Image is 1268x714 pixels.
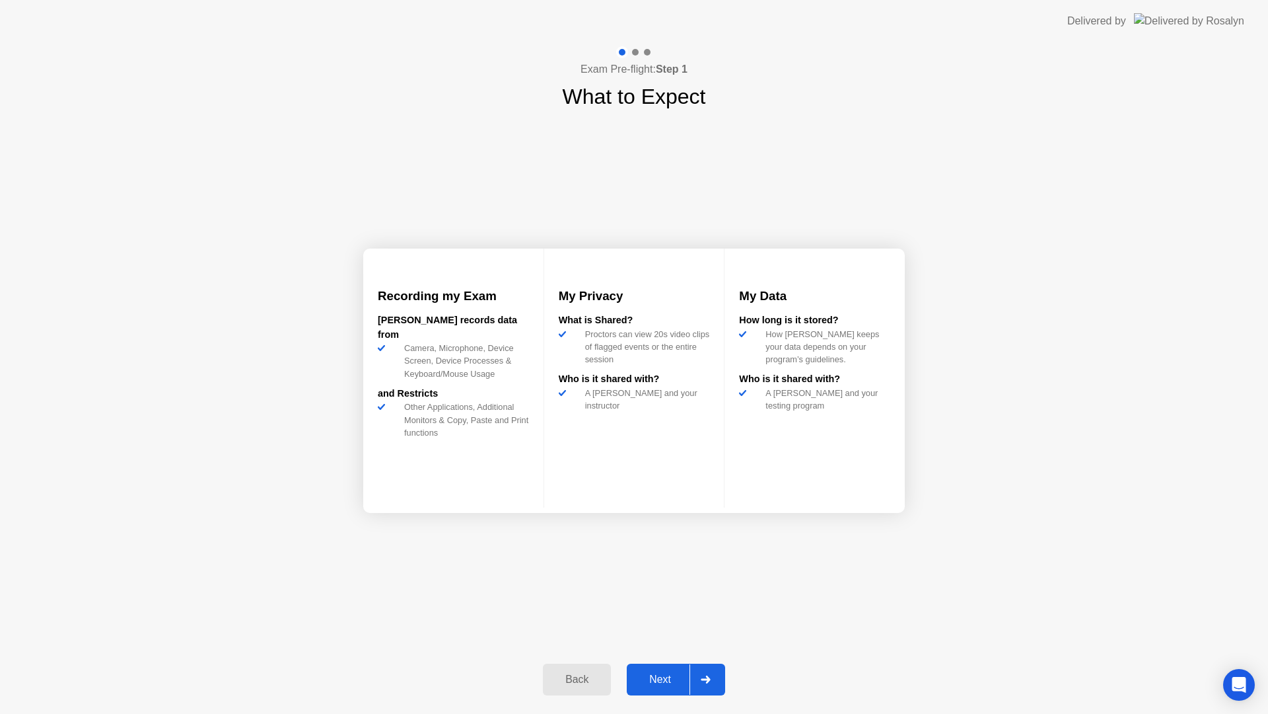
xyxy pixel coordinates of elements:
[631,674,689,686] div: Next
[581,61,687,77] h4: Exam Pre-flight:
[559,372,710,387] div: Who is it shared with?
[1134,13,1244,28] img: Delivered by Rosalyn
[656,63,687,75] b: Step 1
[378,387,529,401] div: and Restricts
[739,372,890,387] div: Who is it shared with?
[559,287,710,305] h3: My Privacy
[760,387,890,412] div: A [PERSON_NAME] and your testing program
[580,387,710,412] div: A [PERSON_NAME] and your instructor
[399,342,529,380] div: Camera, Microphone, Device Screen, Device Processes & Keyboard/Mouse Usage
[760,328,890,366] div: How [PERSON_NAME] keeps your data depends on your program’s guidelines.
[627,664,725,695] button: Next
[1223,669,1255,701] div: Open Intercom Messenger
[547,674,607,686] div: Back
[563,81,706,112] h1: What to Expect
[543,664,611,695] button: Back
[559,313,710,328] div: What is Shared?
[378,287,529,305] h3: Recording my Exam
[739,313,890,328] div: How long is it stored?
[1067,13,1126,29] div: Delivered by
[378,313,529,342] div: [PERSON_NAME] records data from
[739,287,890,305] h3: My Data
[580,328,710,366] div: Proctors can view 20s video clips of flagged events or the entire session
[399,401,529,439] div: Other Applications, Additional Monitors & Copy, Paste and Print functions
